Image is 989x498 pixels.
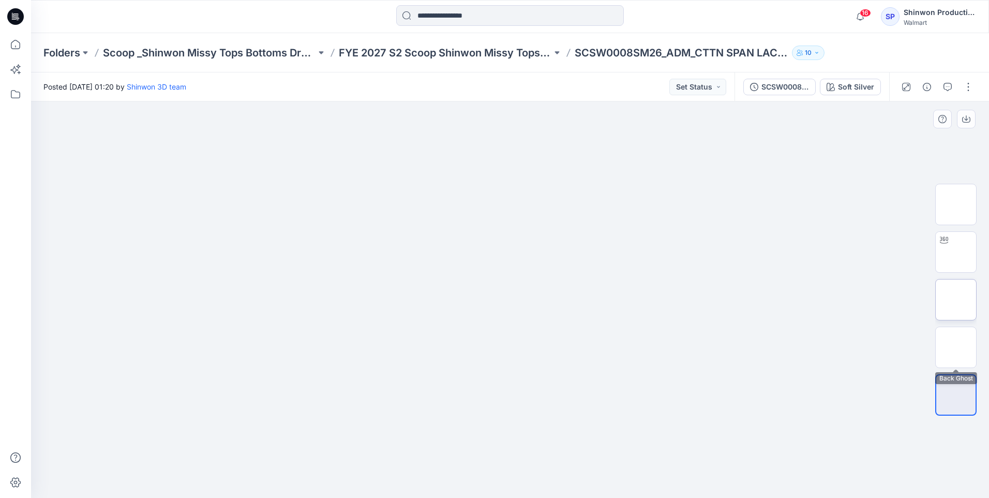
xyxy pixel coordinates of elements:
[127,82,186,91] a: Shinwon 3D team
[881,7,900,26] div: SP
[904,6,976,19] div: Shinwon Production Shinwon Production
[43,81,186,92] span: Posted [DATE] 01:20 by
[860,9,871,17] span: 16
[904,19,976,26] div: Walmart
[743,79,816,95] button: SCSW0008SM26_ADM_CTTN SPAN LACE TANK
[792,46,825,60] button: 10
[103,46,316,60] a: Scoop _Shinwon Missy Tops Bottoms Dress
[805,47,812,58] p: 10
[820,79,881,95] button: Soft Silver
[919,79,935,95] button: Details
[761,81,809,93] div: SCSW0008SM26_ADM_CTTN SPAN LACE TANK
[838,81,874,93] div: Soft Silver
[43,46,80,60] a: Folders
[575,46,788,60] p: SCSW0008SM26_ADM_CTTN SPAN LACE TANK
[339,46,552,60] a: FYE 2027 S2 Scoop Shinwon Missy Tops Bottoms Dress Board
